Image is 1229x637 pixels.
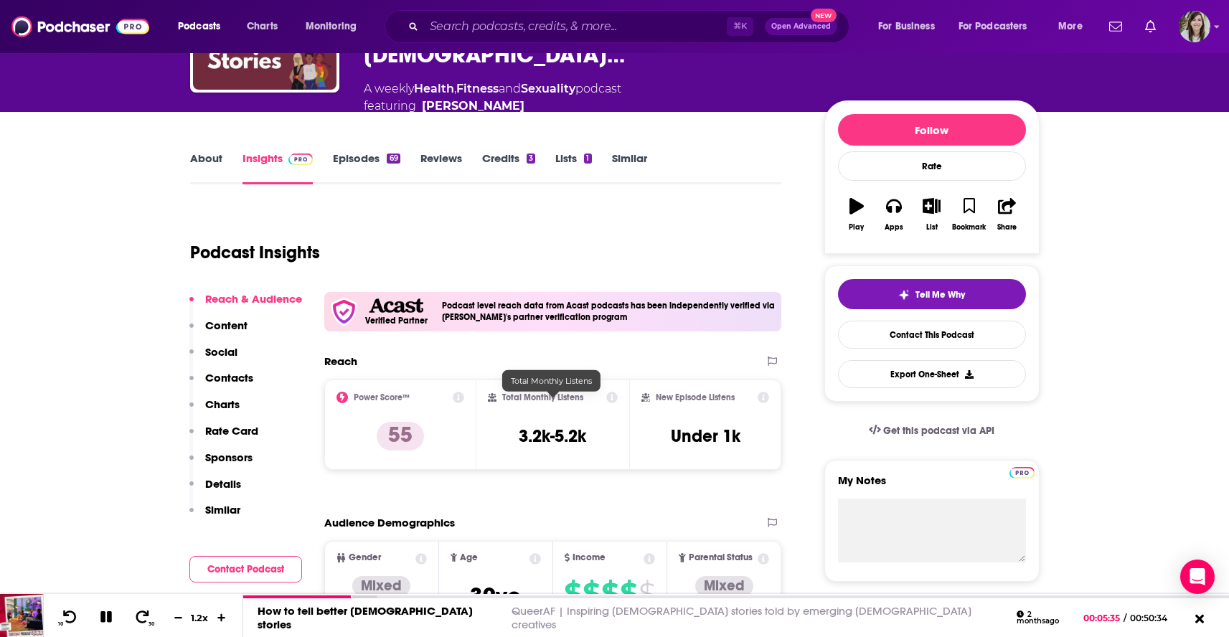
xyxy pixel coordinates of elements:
button: Rate Card [189,424,258,450]
span: Parental Status [689,553,753,562]
button: open menu [949,15,1048,38]
a: Fitness [456,82,499,95]
img: tell me why sparkle [898,289,910,301]
div: 3 [527,154,535,164]
span: $ [639,582,655,605]
span: 10 [58,621,63,627]
p: 55 [377,422,424,450]
div: Apps [885,223,903,232]
button: Similar [189,503,240,529]
a: Credits3 [482,151,535,184]
button: open menu [296,15,375,38]
a: Health [414,82,454,95]
h5: Verified Partner [365,316,428,325]
p: Charts [205,397,240,411]
div: 1.2 x [188,612,212,623]
button: Show profile menu [1179,11,1210,42]
input: Search podcasts, credits, & more... [424,15,727,38]
h4: Podcast level reach data from Acast podcasts has been independently verified via [PERSON_NAME]'s ... [442,301,776,322]
div: Mixed [352,576,410,596]
button: Follow [838,114,1026,146]
span: Get this podcast via API [883,425,994,437]
img: Podchaser Pro [1009,467,1035,478]
span: $ [620,582,637,605]
button: 10 [55,609,83,627]
button: Details [189,477,241,504]
a: QueerAF | Inspiring [DEMOGRAPHIC_DATA] stories told by emerging [DEMOGRAPHIC_DATA] creatives [512,604,971,631]
button: open menu [1048,15,1101,38]
span: Open Advanced [771,23,831,30]
button: Contact Podcast [189,556,302,582]
button: Reach & Audience [189,292,302,318]
span: $ [564,582,581,605]
a: Show notifications dropdown [1103,14,1128,39]
h2: New Episode Listens [656,392,735,402]
span: More [1058,16,1083,37]
h2: Power Score™ [354,392,410,402]
div: 2 months ago [1017,610,1074,626]
h3: 3.2k-5.2k [519,425,586,447]
button: Bookmark [951,189,988,240]
div: 1 [584,154,591,164]
a: Reviews [420,151,462,184]
span: 00:50:34 [1126,613,1182,623]
p: Rate Card [205,424,258,438]
span: Gender [349,553,381,562]
button: 30 [130,609,157,627]
a: Jamie Wareham [422,98,524,115]
div: List [926,223,938,232]
button: Open AdvancedNew [765,18,837,35]
button: Social [189,345,237,372]
button: Play [838,189,875,240]
button: Content [189,318,248,345]
span: New [811,9,837,22]
span: / [1124,613,1126,623]
span: 00:05:35 [1083,613,1124,623]
span: $ [601,582,618,605]
div: Rate [838,151,1026,181]
button: Share [988,189,1025,240]
button: open menu [168,15,239,38]
div: Bookmark [952,223,986,232]
h2: Total Monthly Listens [502,392,583,402]
a: Lists1 [555,151,591,184]
div: Share [997,223,1017,232]
a: Similar [612,151,647,184]
p: Similar [205,503,240,516]
span: ⌘ K [727,17,753,36]
span: For Business [878,16,935,37]
button: Sponsors [189,450,253,477]
div: Play [849,223,864,232]
span: For Podcasters [959,16,1027,37]
div: 69 [387,154,400,164]
div: Search podcasts, credits, & more... [398,10,863,43]
button: Apps [875,189,913,240]
button: List [913,189,950,240]
a: InsightsPodchaser Pro [242,151,314,184]
h2: Audience Demographics [324,516,455,529]
p: Contacts [205,371,253,384]
span: Age [460,553,478,562]
span: Total Monthly Listens [511,376,592,386]
span: Monitoring [306,16,357,37]
button: open menu [868,15,953,38]
h3: Under 1k [671,425,740,447]
a: Show notifications dropdown [1139,14,1162,39]
span: featuring [364,98,621,115]
span: Tell Me Why [915,289,965,301]
span: , [454,82,456,95]
div: A weekly podcast [364,80,621,115]
a: Charts [237,15,286,38]
button: Charts [189,397,240,424]
span: Charts [247,16,278,37]
span: 30 yo [470,582,521,610]
h1: Podcast Insights [190,242,320,263]
p: Sponsors [205,450,253,464]
a: Contact This Podcast [838,321,1026,349]
p: Content [205,318,248,332]
div: Mixed [695,576,753,596]
a: Episodes69 [333,151,400,184]
div: Open Intercom Messenger [1180,560,1215,594]
img: Podchaser - Follow, Share and Rate Podcasts [11,13,149,40]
